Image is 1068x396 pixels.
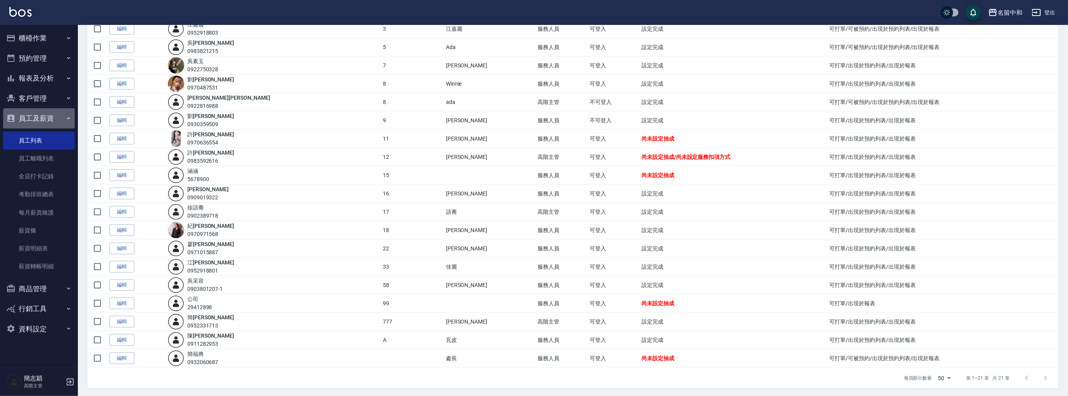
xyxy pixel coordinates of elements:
a: 編輯 [109,243,134,255]
td: 設定完成 [640,20,827,38]
td: 可登入 [588,313,640,331]
td: 可打單/可被預約/出現於預約列表/出現於報表 [828,349,1059,368]
td: 可打單/出現於預約列表/出現於報表 [828,258,1059,276]
td: 可登入 [588,349,640,368]
div: 0911282953 [187,340,234,348]
p: 高階主管 [24,382,63,389]
a: 每月薪資維護 [3,204,75,222]
td: 不可登入 [588,111,640,130]
img: user-login-man-human-body-mobile-person-512.png [168,277,184,293]
a: 編輯 [109,334,134,346]
td: 可登入 [588,56,640,75]
td: 設定完成 [640,111,827,130]
td: 可登入 [588,148,640,166]
button: save [966,5,981,20]
img: user-login-man-human-body-mobile-person-512.png [168,240,184,257]
td: 設定完成 [640,221,827,239]
td: 可登入 [588,130,640,148]
td: 可打單/出現於預約列表/出現於報表 [828,148,1059,166]
td: 語蕎 [444,203,536,221]
td: 設定完成 [640,331,827,349]
a: 編輯 [109,78,134,90]
td: 瓦皮 [444,331,536,349]
td: 可登入 [588,221,640,239]
span: 尚未設定抽成 [642,136,674,142]
img: user-login-man-human-body-mobile-person-512.png [168,167,184,183]
button: 資料設定 [3,319,75,339]
td: 服務人員 [536,56,588,75]
a: 編輯 [109,206,134,218]
img: user-login-man-human-body-mobile-person-512.png [168,332,184,348]
td: 可打單/出現於預約列表/出現於報表 [828,111,1059,130]
button: 名留中和 [985,5,1026,21]
td: 服務人員 [536,258,588,276]
div: 0903801207-1 [187,285,223,293]
td: 服務人員 [536,75,588,93]
td: 服務人員 [536,349,588,368]
td: 58 [381,276,444,294]
td: 可打單/出現於預約列表/出現於報表 [828,75,1059,93]
a: 編輯 [109,41,134,53]
td: 服務人員 [536,111,588,130]
div: 0932060687 [187,358,219,366]
a: 薪資轉帳明細 [3,257,75,275]
a: 劉[PERSON_NAME] [187,76,234,83]
img: user-login-man-human-body-mobile-person-512.png [168,149,184,165]
button: 客戶管理 [3,88,75,109]
div: 0952331713 [187,322,234,330]
button: 行銷工具 [3,299,75,319]
td: 可登入 [588,239,640,258]
a: 廖[PERSON_NAME] [187,241,234,247]
td: [PERSON_NAME] [444,56,536,75]
div: 0930359509 [187,120,234,128]
td: 可打單/出現於預約列表/出現於報表 [828,239,1059,258]
a: 員工列表 [3,132,75,150]
td: 可打單/出現於預約列表/出現於報表 [828,203,1059,221]
td: 7 [381,56,444,75]
td: 服務人員 [536,166,588,185]
td: 可打單/出現於預約列表/出現於報表 [828,185,1059,203]
a: 許[PERSON_NAME] [187,150,234,156]
a: 編輯 [109,261,134,273]
td: 設定完成 [640,38,827,56]
a: 編輯 [109,96,134,108]
td: 可登入 [588,331,640,349]
td: 可登入 [588,38,640,56]
img: user-login-man-human-body-mobile-person-512.png [168,94,184,110]
td: 服務人員 [536,221,588,239]
td: 高階主管 [536,313,588,331]
td: 可打單/出現於預約列表/出現於報表 [828,331,1059,349]
td: [PERSON_NAME] [444,111,536,130]
a: 紀[PERSON_NAME] [187,223,234,229]
a: 編輯 [109,169,134,181]
td: 服務人員 [536,331,588,349]
td: [PERSON_NAME] [444,313,536,331]
h5: 簡志穎 [24,375,63,382]
button: 登出 [1029,5,1059,20]
td: [PERSON_NAME] [444,221,536,239]
div: 0952918803 [187,29,219,37]
div: 0983821215 [187,47,234,55]
button: 報表及分析 [3,68,75,88]
img: user-login-man-human-body-mobile-person-512.png [168,204,184,220]
p: 每頁顯示數量 [904,375,932,382]
img: avatar.jpeg [168,222,184,238]
div: 0922750328 [187,65,219,74]
div: 0970636554 [187,139,234,147]
button: 員工及薪資 [3,108,75,128]
a: 編輯 [109,316,134,328]
div: 0970487531 [187,84,234,92]
td: 99 [381,294,444,313]
a: 徐語蕎 [187,204,204,211]
td: 可登入 [588,203,640,221]
span: 尚未設定抽成/尚未設定服務扣項方式 [642,154,730,160]
a: 編輯 [109,60,134,72]
div: 0983592616 [187,157,234,165]
td: 22 [381,239,444,258]
a: 員工離職列表 [3,150,75,167]
td: 11 [381,130,444,148]
button: 商品管理 [3,279,75,299]
td: [PERSON_NAME] [444,130,536,148]
td: 12 [381,148,444,166]
a: 編輯 [109,188,134,200]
